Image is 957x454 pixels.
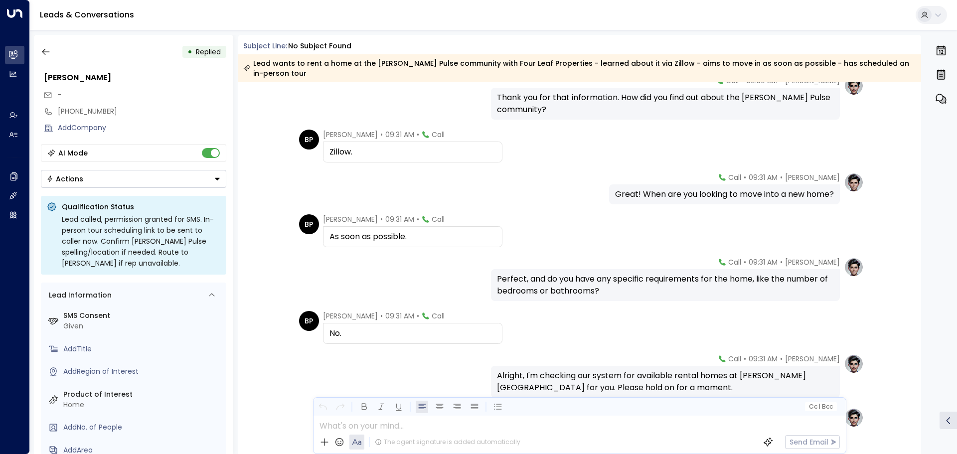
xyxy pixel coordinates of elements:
span: Call [432,214,445,224]
span: 09:31 AM [749,172,778,182]
span: • [744,172,746,182]
span: [PERSON_NAME] [785,354,840,364]
div: Zillow. [329,146,496,158]
span: Call [432,311,445,321]
div: Alright, I'm checking our system for available rental homes at [PERSON_NAME][GEOGRAPHIC_DATA] for... [497,370,834,394]
span: 09:31 AM [385,311,414,321]
span: [PERSON_NAME] [323,130,378,140]
span: • [417,214,419,224]
div: • [187,43,192,61]
span: Call [728,172,741,182]
span: Cc Bcc [808,403,832,410]
span: • [380,214,383,224]
span: [PERSON_NAME] [785,172,840,182]
img: profile-logo.png [844,76,864,96]
span: • [780,257,783,267]
span: 09:31 AM [749,257,778,267]
a: Leads & Conversations [40,9,134,20]
p: Qualification Status [62,202,220,212]
img: profile-logo.png [844,257,864,277]
div: [PHONE_NUMBER] [58,106,226,117]
span: • [417,130,419,140]
div: The agent signature is added automatically [375,438,520,447]
div: No subject found [288,41,351,51]
span: Call [728,354,741,364]
span: • [780,354,783,364]
div: AI Mode [58,148,88,158]
div: BP [299,130,319,150]
label: SMS Consent [63,310,222,321]
span: | [818,403,820,410]
div: Lead called, permission granted for SMS. In-person tour scheduling link to be sent to caller now.... [62,214,220,269]
img: profile-logo.png [844,408,864,428]
div: AddRegion of Interest [63,366,222,377]
span: 09:31 AM [749,354,778,364]
button: Undo [317,401,329,413]
span: Subject Line: [243,41,287,51]
span: Call [432,130,445,140]
div: [PERSON_NAME] [44,72,226,84]
div: No. [329,327,496,339]
span: • [744,354,746,364]
span: 09:31 AM [385,214,414,224]
span: [PERSON_NAME] [785,257,840,267]
div: Actions [46,174,83,183]
div: Great! When are you looking to move into a new home? [615,188,834,200]
div: Given [63,321,222,331]
div: Lead Information [45,290,112,301]
img: profile-logo.png [844,172,864,192]
button: Redo [334,401,346,413]
label: Product of Interest [63,389,222,400]
span: Replied [196,47,221,57]
button: Actions [41,170,226,188]
span: [PERSON_NAME] [323,214,378,224]
div: Button group with a nested menu [41,170,226,188]
span: • [417,311,419,321]
span: 09:31 AM [385,130,414,140]
img: profile-logo.png [844,354,864,374]
div: Perfect, and do you have any specific requirements for the home, like the number of bedrooms or b... [497,273,834,297]
span: Call [728,257,741,267]
div: BP [299,214,319,234]
span: • [380,130,383,140]
div: AddTitle [63,344,222,354]
div: BP [299,311,319,331]
div: AddCompany [58,123,226,133]
span: • [744,257,746,267]
span: • [780,172,783,182]
div: Lead wants to rent a home at the [PERSON_NAME] Pulse community with Four Leaf Properties - learne... [243,58,916,78]
div: As soon as possible. [329,231,496,243]
div: Home [63,400,222,410]
span: • [380,311,383,321]
span: - [57,90,61,100]
div: Thank you for that information. How did you find out about the [PERSON_NAME] Pulse community? [497,92,834,116]
span: [PERSON_NAME] [323,311,378,321]
button: Cc|Bcc [804,402,836,412]
div: AddNo. of People [63,422,222,433]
